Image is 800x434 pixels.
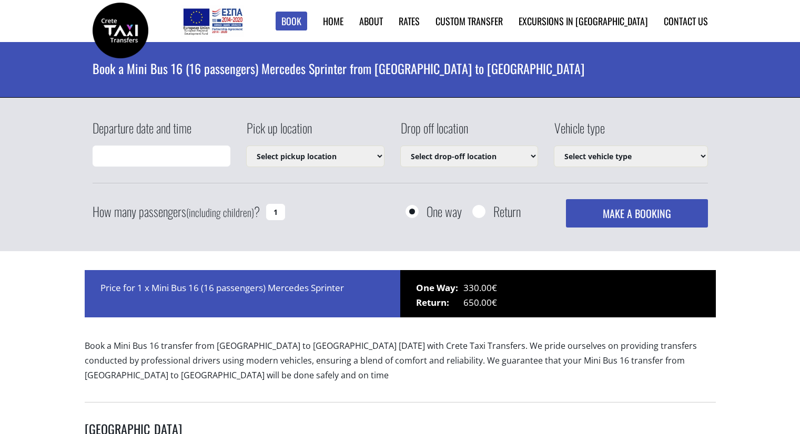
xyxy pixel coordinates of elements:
[93,3,148,58] img: Crete Taxi Transfers | Book a Mini Bus 16 transfer from Chania airport to Heraklion city | Crete ...
[416,281,463,295] span: One Way:
[400,270,716,317] div: 330.00€ 650.00€
[427,205,462,218] label: One way
[93,24,148,35] a: Crete Taxi Transfers | Book a Mini Bus 16 transfer from Chania airport to Heraklion city | Crete ...
[566,199,707,228] button: MAKE A BOOKING
[554,119,605,146] label: Vehicle type
[246,119,312,146] label: Pick up location
[93,199,260,225] label: How many passengers ?
[400,119,468,146] label: Drop off location
[181,5,244,37] img: e-bannersEUERDF180X90.jpg
[85,338,716,391] p: Book a Mini Bus 16 transfer from [GEOGRAPHIC_DATA] to [GEOGRAPHIC_DATA] [DATE] with Crete Taxi Tr...
[85,270,400,317] div: Price for 1 x Mini Bus 16 (16 passengers) Mercedes Sprinter
[416,295,463,310] span: Return:
[186,204,254,220] small: (including children)
[664,14,708,28] a: Contact us
[323,14,343,28] a: Home
[493,205,521,218] label: Return
[276,12,307,31] a: Book
[399,14,420,28] a: Rates
[359,14,383,28] a: About
[93,42,708,95] h1: Book a Mini Bus 16 (16 passengers) Mercedes Sprinter from [GEOGRAPHIC_DATA] to [GEOGRAPHIC_DATA]
[436,14,503,28] a: Custom Transfer
[519,14,648,28] a: Excursions in [GEOGRAPHIC_DATA]
[93,119,191,146] label: Departure date and time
